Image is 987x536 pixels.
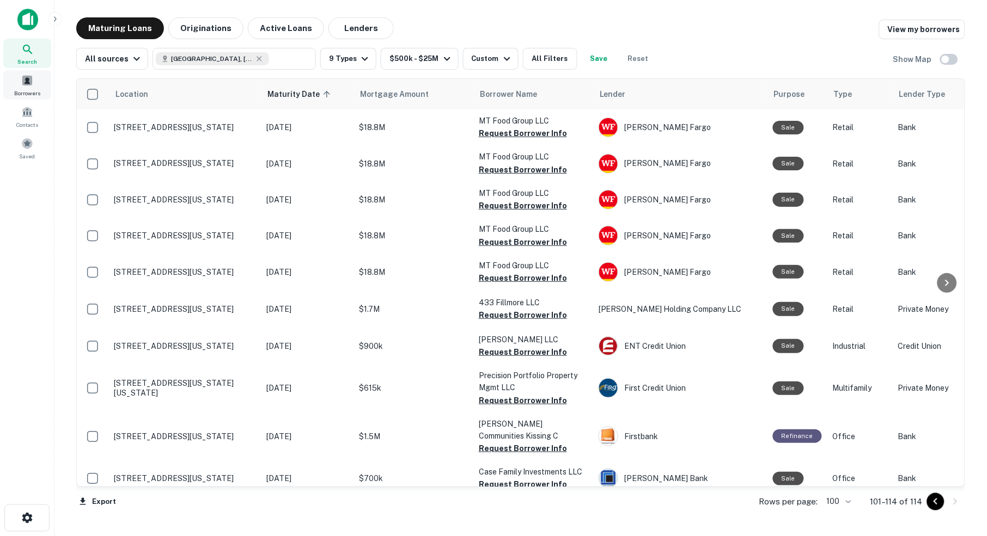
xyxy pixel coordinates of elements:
p: Bank [898,472,985,484]
span: Contacts [16,120,38,129]
p: $700k [359,472,468,484]
div: Sale [773,121,804,134]
img: picture [599,427,618,446]
p: Retail [833,266,887,278]
p: [STREET_ADDRESS][US_STATE][US_STATE] [114,378,255,398]
img: picture [599,469,618,488]
p: MT Food Group LLC [479,187,588,199]
div: [PERSON_NAME] Fargo [599,118,762,137]
div: Sale [773,193,804,206]
p: 101–114 of 114 [870,495,923,508]
span: Location [115,88,148,101]
p: MT Food Group LLC [479,151,588,163]
button: Save your search to get updates of matches that match your search criteria. [582,48,617,70]
button: Originations [168,17,243,39]
button: Go to previous page [927,493,945,510]
button: Request Borrower Info [479,394,567,407]
p: Bank [898,266,985,278]
a: Search [3,39,51,68]
h6: Show Map [893,53,934,65]
p: $18.8M [359,266,468,278]
p: [DATE] [266,382,348,394]
p: [STREET_ADDRESS][US_STATE] [114,341,255,351]
span: Borrowers [14,89,40,97]
div: Saved [3,133,51,163]
p: [DATE] [266,158,348,170]
button: Request Borrower Info [479,442,567,455]
p: [PERSON_NAME] LLC [479,334,588,346]
div: Sale [773,381,804,395]
div: Borrowers [3,70,51,100]
p: [STREET_ADDRESS][US_STATE] [114,122,255,132]
p: MT Food Group LLC [479,260,588,272]
p: Bank [898,121,985,133]
div: Sale [773,157,804,170]
th: Mortgage Amount [354,79,473,109]
div: Sale [773,229,804,243]
p: Multifamily [833,382,887,394]
button: Request Borrower Info [479,309,567,322]
p: [PERSON_NAME] Holding Company LLC [599,303,762,315]
div: [PERSON_NAME] Fargo [599,262,762,282]
button: All sources [76,48,148,70]
p: $18.8M [359,230,468,242]
button: 9 Types [320,48,376,70]
span: Maturity Date [267,88,334,101]
p: $18.8M [359,194,468,206]
p: [DATE] [266,266,348,278]
p: $615k [359,382,468,394]
span: Purpose [774,88,805,101]
div: [PERSON_NAME] Bank [599,469,762,488]
p: Bank [898,158,985,170]
p: Industrial [833,340,887,352]
img: picture [599,337,618,355]
button: Active Loans [248,17,324,39]
p: MT Food Group LLC [479,115,588,127]
p: $1.5M [359,430,468,442]
p: 433 Fillmore LLC [479,297,588,309]
p: Private Money [898,303,985,315]
button: All Filters [523,48,577,70]
div: This loan purpose was for refinancing [773,429,822,443]
p: Credit Union [898,340,985,352]
img: picture [599,379,618,397]
div: [PERSON_NAME] Fargo [599,226,762,245]
p: [STREET_ADDRESS][US_STATE] [114,432,255,441]
p: [DATE] [266,303,348,315]
span: Type [834,88,852,101]
p: [STREET_ADDRESS][US_STATE] [114,473,255,483]
p: $900k [359,340,468,352]
p: Retail [833,158,887,170]
p: $18.8M [359,121,468,133]
p: [STREET_ADDRESS][US_STATE] [114,267,255,277]
p: Rows per page: [759,495,818,508]
img: picture [599,226,618,245]
iframe: Chat Widget [933,449,987,501]
button: Request Borrower Info [479,199,567,212]
button: Request Borrower Info [479,163,567,176]
img: picture [599,190,618,209]
button: Maturing Loans [76,17,164,39]
th: Lender [593,79,767,109]
span: Mortgage Amount [360,88,443,101]
p: Retail [833,121,887,133]
div: ENT Credit Union [599,336,762,356]
p: MT Food Group LLC [479,223,588,235]
p: Office [833,430,887,442]
p: [STREET_ADDRESS][US_STATE] [114,158,255,168]
p: [PERSON_NAME] Communities Kissing C [479,418,588,442]
button: $500k - $25M [381,48,458,70]
div: Sale [773,265,804,279]
p: [STREET_ADDRESS][US_STATE] [114,304,255,314]
img: picture [599,155,618,173]
button: Export [76,494,119,510]
p: Private Money [898,382,985,394]
img: picture [599,118,618,137]
button: Request Borrower Info [479,346,567,359]
div: First Credit Union [599,378,762,398]
p: $1.7M [359,303,468,315]
a: View my borrowers [879,20,965,39]
p: Retail [833,230,887,242]
img: capitalize-icon.png [17,9,38,30]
